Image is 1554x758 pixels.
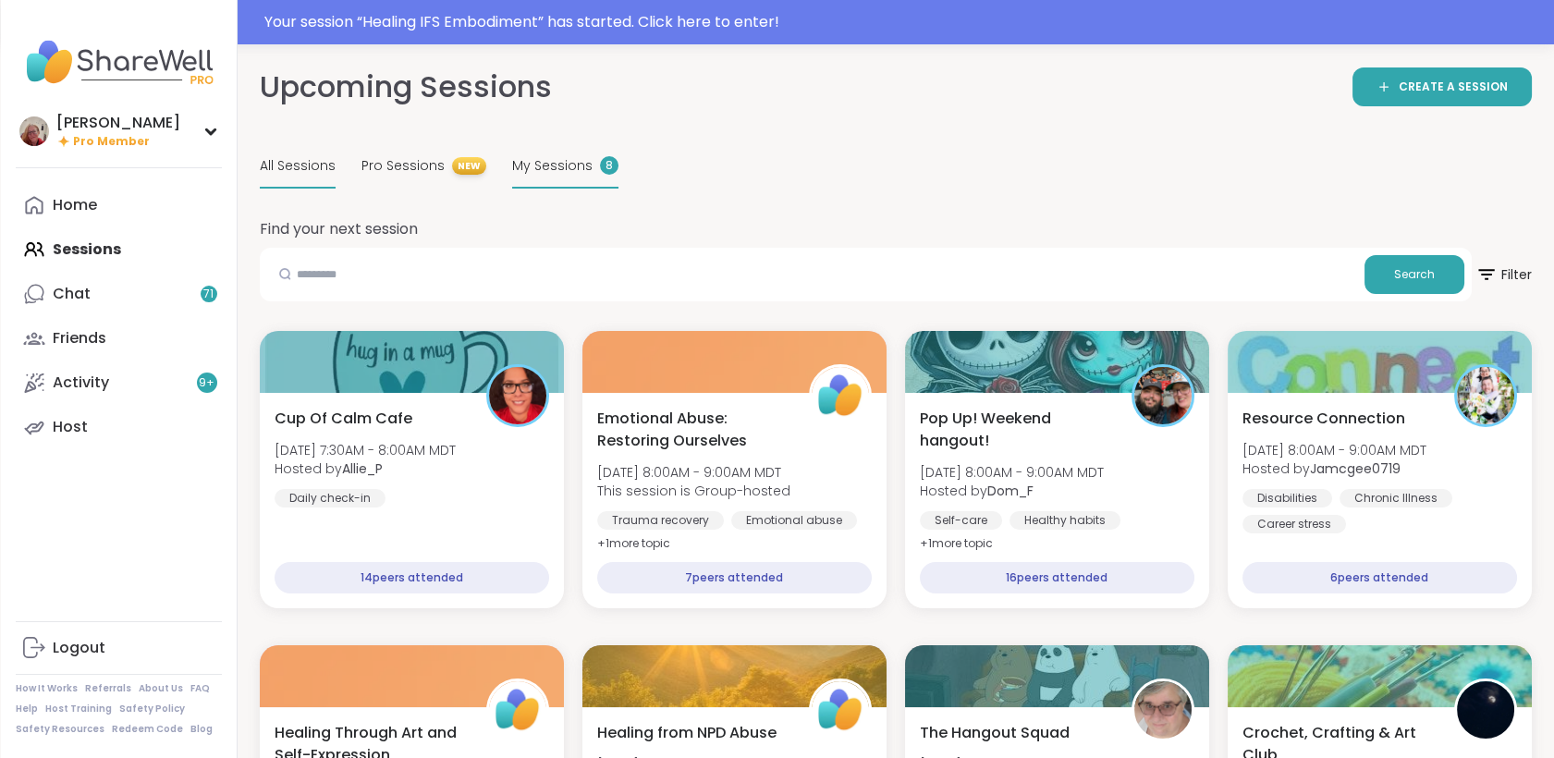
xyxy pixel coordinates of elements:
span: Pro Sessions [361,156,445,176]
b: Dom_F [987,482,1034,500]
div: 6 peers attended [1242,562,1517,593]
div: Home [53,195,97,215]
b: Allie_P [342,459,383,478]
img: ShareWell [812,367,869,424]
span: Search [1394,266,1435,283]
a: Friends [16,316,222,361]
h2: Find your next session [260,218,418,240]
div: Your session “ Healing IFS Embodiment ” has started. Click here to enter! [264,11,1543,33]
img: Susan [1134,681,1192,739]
img: Jamcgee0719 [1457,367,1514,424]
img: ShareWell [489,681,546,739]
div: Daily check-in [275,489,385,507]
a: Referrals [85,682,131,695]
a: About Us [139,682,183,695]
a: Safety Resources [16,723,104,736]
div: 14 peers attended [275,562,549,593]
b: Jamcgee0719 [1310,459,1401,478]
span: Resource Connection [1242,408,1405,430]
a: Help [16,703,38,715]
div: 7 peers attended [597,562,872,593]
span: Cup Of Calm Cafe [275,408,412,430]
img: ShareWell [812,681,869,739]
span: Healing from NPD Abuse [597,722,777,744]
span: Pop Up! Weekend hangout! [920,408,1111,452]
span: This session is Group-hosted [597,482,790,500]
div: Disabilities [1242,489,1332,507]
div: Trauma recovery [597,511,724,530]
span: [DATE] 8:00AM - 9:00AM MDT [920,463,1104,482]
div: Career stress [1242,515,1346,533]
a: Safety Policy [119,703,185,715]
span: [DATE] 8:00AM - 9:00AM MDT [597,463,790,482]
div: Activity [53,373,109,393]
button: Search [1364,255,1464,294]
img: QueenOfTheNight [1457,681,1514,739]
div: Friends [53,328,106,348]
a: Chat71 [16,272,222,316]
span: NEW [452,157,486,175]
span: Emotional Abuse: Restoring Ourselves [597,408,789,452]
img: ShareWell Nav Logo [16,30,222,94]
a: Redeem Code [112,723,183,736]
span: Hosted by [920,482,1104,500]
a: Host [16,405,222,449]
a: FAQ [190,682,210,695]
a: CREATE A SESSION [1352,67,1532,106]
span: The Hangout Squad [920,722,1070,744]
span: [DATE] 7:30AM - 8:00AM MDT [275,441,456,459]
span: 71 [203,287,214,302]
a: Activity9+ [16,361,222,405]
div: Emotional abuse [731,511,857,530]
span: All Sessions [260,156,336,176]
span: Pro Member [73,134,150,150]
div: 8 [600,156,618,175]
h2: Upcoming Sessions [260,67,552,108]
div: Chat [53,284,91,304]
img: dodi [19,116,49,146]
div: Healthy habits [1009,511,1120,530]
a: How It Works [16,682,78,695]
span: 9 + [199,375,214,391]
a: Home [16,183,222,227]
a: Blog [190,723,213,736]
span: Hosted by [1242,459,1426,478]
span: Hosted by [275,459,456,478]
div: [PERSON_NAME] [56,113,180,133]
span: CREATE A SESSION [1399,79,1508,95]
div: Host [53,417,88,437]
img: Dom_F [1134,367,1192,424]
div: Logout [53,638,105,658]
div: 16 peers attended [920,562,1194,593]
a: Host Training [45,703,112,715]
div: Chronic Illness [1340,489,1452,507]
div: Self-care [920,511,1002,530]
button: Filter [1475,248,1532,301]
a: Logout [16,626,222,670]
img: Allie_P [489,367,546,424]
span: My Sessions [512,156,593,176]
span: Filter [1475,252,1532,297]
span: [DATE] 8:00AM - 9:00AM MDT [1242,441,1426,459]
